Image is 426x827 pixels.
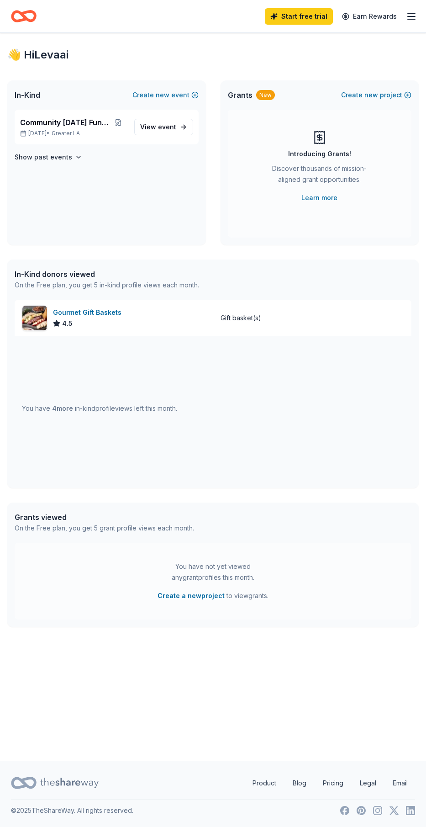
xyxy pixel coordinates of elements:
div: Gourmet Gift Baskets [53,307,125,318]
div: 👋 Hi Levaai [7,48,419,62]
a: Product [245,774,284,792]
div: Grants viewed [15,512,194,523]
a: Pricing [316,774,351,792]
span: to view grants . [158,590,268,601]
div: You have in-kind profile views left this month. [22,403,177,414]
a: Learn more [301,192,337,203]
div: Introducing Grants! [288,148,351,159]
button: Createnewevent [132,90,199,101]
a: Email [385,774,415,792]
span: new [156,90,169,101]
span: View [140,122,176,133]
span: In-Kind [15,90,40,101]
span: 4.5 [62,318,73,329]
a: Legal [352,774,384,792]
div: On the Free plan, you get 5 in-kind profile views each month. [15,280,199,291]
span: event [158,123,176,131]
p: [DATE] • [20,130,127,137]
span: Greater LA [52,130,80,137]
img: Image for Gourmet Gift Baskets [22,306,47,330]
div: On the Free plan, you get 5 grant profile views each month. [15,523,194,534]
nav: quick links [245,774,415,792]
span: 4 more [52,404,73,412]
a: Blog [285,774,314,792]
button: Createnewproject [341,90,411,101]
button: Create a newproject [158,590,225,601]
a: Home [11,5,37,27]
a: Start free trial [265,8,333,25]
div: Gift basket(s) [221,313,261,323]
p: © 2025 TheShareWay. All rights reserved. [11,805,133,816]
a: View event [134,119,193,135]
div: You have not yet viewed any grant profiles this month. [156,561,270,583]
span: new [364,90,378,101]
div: New [256,90,275,100]
div: In-Kind donors viewed [15,269,199,280]
button: Show past events [15,152,82,163]
div: Discover thousands of mission-aligned grant opportunities. [264,163,375,189]
span: Community [DATE] Funday [20,117,110,128]
h4: Show past events [15,152,72,163]
a: Earn Rewards [337,8,402,25]
span: Grants [228,90,252,101]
